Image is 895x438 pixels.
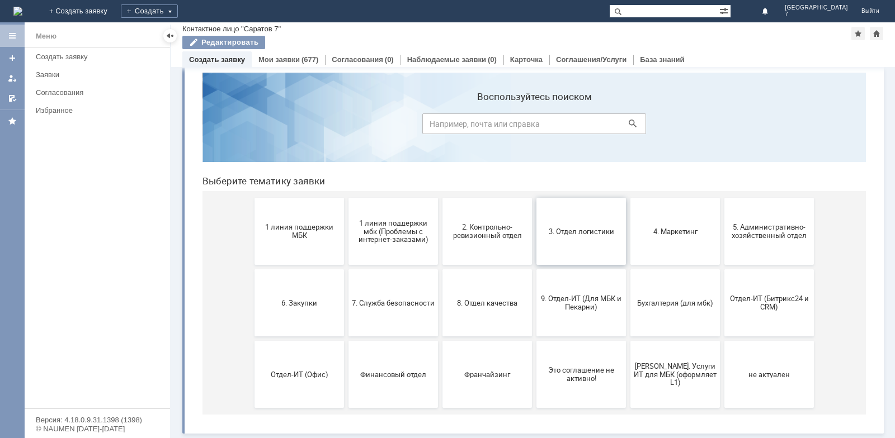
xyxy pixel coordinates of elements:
span: 8. Отдел качества [252,235,335,243]
span: 5. Административно-хозяйственный отдел [534,159,617,176]
span: 6. Закупки [64,235,147,243]
span: 2. Контрольно-ревизионный отдел [252,159,335,176]
div: Версия: 4.18.0.9.31.1398 (1398) [36,416,159,423]
a: Заявки [31,66,168,83]
span: Отдел-ИТ (Офис) [64,306,147,315]
a: Мои заявки [3,69,21,87]
div: Контактное лицо "Саратов 7" [182,25,281,33]
a: Согласования [332,55,383,64]
button: 4. Маркетинг [437,134,526,201]
button: Франчайзинг [249,277,338,344]
button: 6. Закупки [61,206,150,273]
div: Меню [36,30,56,43]
button: 8. Отдел качества [249,206,338,273]
span: 9. Отдел-ИТ (Для МБК и Пекарни) [346,231,429,247]
span: Это соглашение не активно! [346,302,429,319]
span: Финансовый отдел [158,306,241,315]
a: Карточка [510,55,543,64]
div: Сделать домашней страницей [870,27,883,40]
span: 1 линия поддержки мбк (Проблемы с интернет-заказами) [158,155,241,180]
div: (0) [385,55,394,64]
a: Соглашения/Услуги [556,55,626,64]
button: Это соглашение не активно! [343,277,432,344]
a: Создать заявку [31,48,168,65]
button: не актуален [531,277,620,344]
span: Отдел-ИТ (Битрикс24 и CRM) [534,231,617,247]
span: Бухгалтерия (для мбк) [440,235,523,243]
div: (677) [302,55,318,64]
a: Создать заявку [3,49,21,67]
label: Воспользуйтесь поиском [229,27,453,39]
div: Согласования [36,88,163,97]
span: 4. Маркетинг [440,163,523,172]
span: [PERSON_NAME]. Услуги ИТ для МБК (оформляет L1) [440,298,523,323]
header: Выберите тематику заявки [9,112,672,123]
span: не актуален [534,306,617,315]
a: Мои согласования [3,89,21,107]
span: 3. Отдел логистики [346,163,429,172]
button: 9. Отдел-ИТ (Для МБК и Пекарни) [343,206,432,273]
a: Мои заявки [258,55,300,64]
span: 7 [785,11,848,18]
div: Скрыть меню [163,29,177,42]
button: Отдел-ИТ (Офис) [61,277,150,344]
button: 1 линия поддержки мбк (Проблемы с интернет-заказами) [155,134,244,201]
a: Создать заявку [189,55,245,64]
span: Франчайзинг [252,306,335,315]
a: Согласования [31,84,168,101]
button: [PERSON_NAME]. Услуги ИТ для МБК (оформляет L1) [437,277,526,344]
a: База знаний [640,55,684,64]
a: Наблюдаемые заявки [407,55,486,64]
div: Создать [121,4,178,18]
button: Бухгалтерия (для мбк) [437,206,526,273]
span: 7. Служба безопасности [158,235,241,243]
span: Расширенный поиск [719,5,731,16]
img: logo [13,7,22,16]
button: Финансовый отдел [155,277,244,344]
div: (0) [488,55,497,64]
div: Избранное [36,106,151,115]
div: © NAUMEN [DATE]-[DATE] [36,425,159,432]
a: Перейти на домашнюю страницу [13,7,22,16]
div: Добавить в избранное [851,27,865,40]
div: Создать заявку [36,53,163,61]
input: Например, почта или справка [229,50,453,70]
span: [GEOGRAPHIC_DATA] [785,4,848,11]
button: 2. Контрольно-ревизионный отдел [249,134,338,201]
button: 7. Служба безопасности [155,206,244,273]
button: 3. Отдел логистики [343,134,432,201]
button: 1 линия поддержки МБК [61,134,150,201]
div: Заявки [36,70,163,79]
button: Отдел-ИТ (Битрикс24 и CRM) [531,206,620,273]
span: 1 линия поддержки МБК [64,159,147,176]
button: 5. Административно-хозяйственный отдел [531,134,620,201]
